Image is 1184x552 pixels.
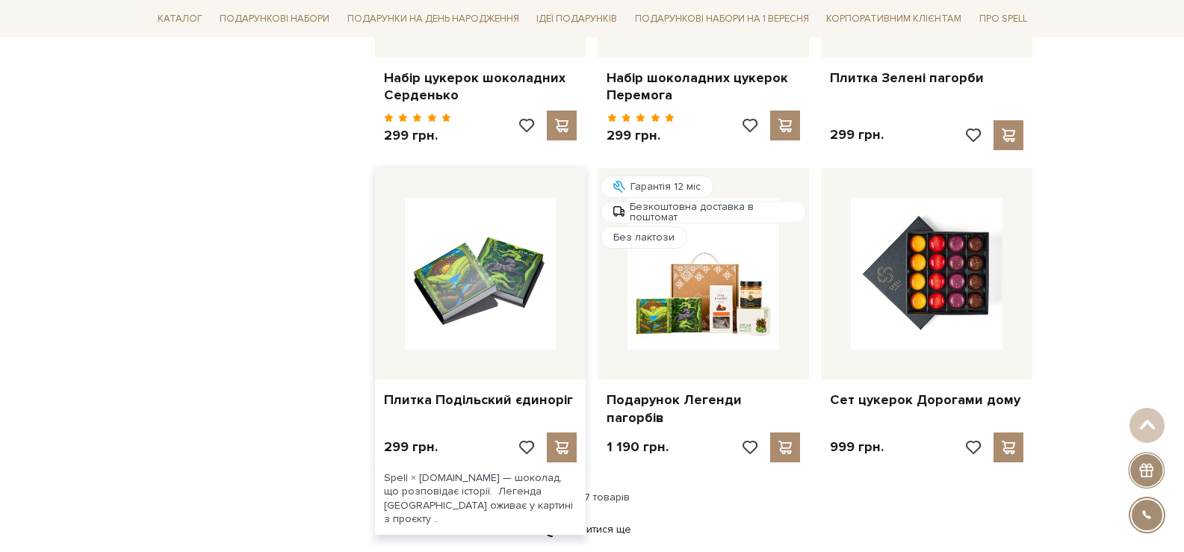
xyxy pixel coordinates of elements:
div: 32 з 37 товарів [146,491,1039,504]
a: Плитка Подільский єдиноріг [384,391,577,409]
a: Каталог [152,7,208,31]
a: Набір цукерок шоколадних Серденько [384,69,577,105]
p: 299 грн. [384,438,438,456]
a: Подарункові набори [214,7,335,31]
a: Подарунок Легенди пагорбів [607,391,800,427]
a: Плитка Зелені пагорби [830,69,1023,87]
div: Гарантія 12 міс [601,176,713,198]
a: Подарунки на День народження [341,7,525,31]
a: Про Spell [973,7,1033,31]
a: Набір шоколадних цукерок Перемога [607,69,800,105]
a: Дивитися ще [544,516,641,542]
a: Подарункові набори на 1 Вересня [629,6,815,31]
div: Spell × [DOMAIN_NAME] — шоколад, що розповідає історії. Легенда [GEOGRAPHIC_DATA] оживає у картин... [375,462,586,535]
a: Корпоративним клієнтам [820,6,967,31]
p: 999 грн. [830,438,884,456]
div: Без лактози [601,226,687,249]
div: Безкоштовна доставка в поштомат [601,201,806,223]
p: 1 190 грн. [607,438,669,456]
p: 299 грн. [830,126,884,143]
a: Сет цукерок Дорогами дому [830,391,1023,409]
a: Ідеї подарунків [530,7,623,31]
p: 299 грн. [607,127,675,144]
p: 299 грн. [384,127,452,144]
img: Плитка Подільский єдиноріг [405,198,557,350]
